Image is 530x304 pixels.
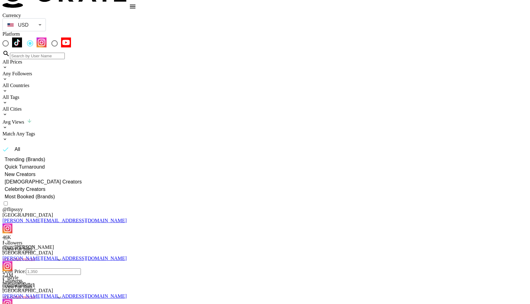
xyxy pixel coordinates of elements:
div: [GEOGRAPHIC_DATA] [2,250,528,256]
div: All Tags [2,95,528,100]
div: All Prices [2,59,528,65]
img: Instagram [2,261,12,271]
span: Most Booked (Brands) [5,193,55,200]
div: [GEOGRAPHIC_DATA] [2,288,528,293]
div: USD [4,20,45,30]
span: All [15,146,20,153]
input: Search by User Name [10,53,65,59]
a: [PERSON_NAME][EMAIL_ADDRESS][DOMAIN_NAME] [2,218,127,223]
div: Currency [2,13,46,18]
div: Platform [2,31,528,37]
a: [PERSON_NAME][EMAIL_ADDRESS][DOMAIN_NAME] [2,293,127,299]
img: TikTok [12,37,22,47]
span: Trending (Brands) [5,156,45,163]
span: Celebrity Creators [5,186,46,193]
div: @ sav.[PERSON_NAME] [2,245,528,250]
div: @ daniellabelle1 [2,282,528,288]
div: Any Followers [2,71,528,77]
div: All Cities [2,106,528,112]
div: 7.1M [2,272,528,278]
span: Quick Turnaround [5,163,45,171]
img: YouTube [61,37,71,47]
button: open drawer [126,0,139,13]
iframe: Drift Widget Chat Controller [499,273,523,297]
div: All Countries [2,83,528,88]
img: Instagram [2,223,12,233]
span: New Creators [5,171,36,178]
a: [PERSON_NAME][EMAIL_ADDRESS][DOMAIN_NAME] [2,256,127,261]
div: Match Any Tags [2,131,528,137]
div: @ flipssyy [2,207,528,212]
div: Avg Views [2,118,528,125]
div: 46K [2,235,528,240]
img: Instagram [37,37,46,47]
span: [DEMOGRAPHIC_DATA] Creators [5,178,82,186]
div: [GEOGRAPHIC_DATA] [2,212,528,218]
